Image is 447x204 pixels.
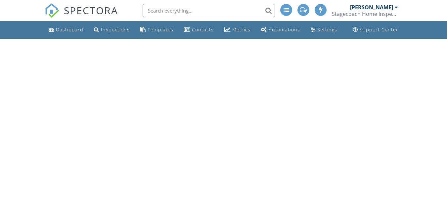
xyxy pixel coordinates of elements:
div: [PERSON_NAME] [350,4,393,11]
a: SPECTORA [45,9,118,23]
div: Support Center [360,26,398,33]
input: Search everything... [143,4,275,17]
a: Automations (Basic) [258,24,303,36]
div: Metrics [232,26,250,33]
a: Dashboard [46,24,86,36]
div: Dashboard [56,26,83,33]
img: The Best Home Inspection Software - Spectora [45,3,59,18]
a: Templates [138,24,176,36]
div: Templates [148,26,173,33]
a: Metrics [222,24,253,36]
div: Inspections [101,26,130,33]
div: Automations [269,26,300,33]
a: Settings [308,24,340,36]
div: Contacts [192,26,214,33]
span: SPECTORA [64,3,118,17]
a: Support Center [350,24,401,36]
a: Contacts [181,24,216,36]
div: Settings [317,26,337,33]
a: Inspections [91,24,132,36]
div: Stagecoach Home Inspections, LLC [332,11,398,17]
